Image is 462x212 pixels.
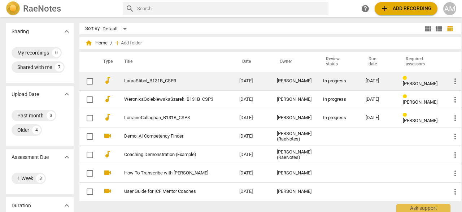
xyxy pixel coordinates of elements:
[234,146,271,164] td: [DATE]
[114,39,121,47] span: add
[17,112,44,119] div: Past month
[6,1,20,16] img: Logo
[62,27,71,36] span: expand_more
[359,2,372,15] a: Help
[17,175,33,182] div: 1 Week
[451,169,459,178] span: more_vert
[110,40,112,46] span: /
[124,78,213,84] a: LauraStibol_B131B_CSP3
[36,174,45,183] div: 3
[62,153,71,161] span: expand_more
[85,39,92,47] span: home
[323,115,354,121] div: In progress
[423,23,433,34] button: Tile view
[375,2,437,15] button: Upload
[234,90,271,109] td: [DATE]
[85,39,108,47] span: Home
[403,94,410,99] span: Review status: in progress
[397,52,445,72] th: Required assessors
[126,4,134,13] span: search
[97,52,115,72] th: Type
[62,201,71,210] span: expand_more
[271,52,317,72] th: Owner
[435,25,443,33] span: view_list
[124,170,213,176] a: How To Transcribe with [PERSON_NAME]
[234,164,271,182] td: [DATE]
[277,170,311,176] div: [PERSON_NAME]
[277,78,311,84] div: [PERSON_NAME]
[137,3,326,14] input: Search
[234,127,271,146] td: [DATE]
[323,97,354,102] div: In progress
[85,26,100,31] div: Sort By
[446,25,453,32] span: table_chart
[55,63,64,72] div: 7
[366,78,391,84] div: [DATE]
[403,118,437,123] span: [PERSON_NAME]
[6,1,117,16] a: LogoRaeNotes
[61,200,72,211] button: Show more
[323,78,354,84] div: In progress
[124,115,213,121] a: LorraineCallaghan_B131B_CSP3
[103,168,112,177] span: videocam
[433,23,444,34] button: List view
[103,95,112,103] span: audiotrack
[403,81,437,86] span: [PERSON_NAME]
[277,189,311,194] div: [PERSON_NAME]
[380,4,389,13] span: add
[443,2,456,15] button: AM
[61,89,72,100] button: Show more
[396,204,450,212] div: Ask support
[121,40,142,46] span: Add folder
[277,97,311,102] div: [PERSON_NAME]
[360,52,397,72] th: Due date
[103,150,112,159] span: audiotrack
[234,72,271,90] td: [DATE]
[124,97,213,102] a: WeronikaGolebiewskaSzarek_B131B_CSP3
[12,91,39,98] p: Upload Date
[32,126,41,134] div: 4
[12,202,31,209] p: Duration
[403,75,410,81] span: Review status: in progress
[124,152,213,157] a: Coaching Demonstration (Example)
[61,26,72,37] button: Show more
[451,114,459,122] span: more_vert
[451,151,459,159] span: more_vert
[234,182,271,201] td: [DATE]
[277,115,311,121] div: [PERSON_NAME]
[277,131,311,142] div: [PERSON_NAME] (RaeNotes)
[234,109,271,127] td: [DATE]
[451,95,459,104] span: more_vert
[366,97,391,102] div: [DATE]
[451,77,459,86] span: more_vert
[444,23,455,34] button: Table view
[424,25,432,33] span: view_module
[23,4,61,14] h2: RaeNotes
[103,187,112,195] span: videocam
[103,76,112,85] span: audiotrack
[115,52,234,72] th: Title
[380,4,432,13] span: Add recording
[124,189,213,194] a: User Guide for ICF Mentor Coaches
[451,187,459,196] span: more_vert
[103,23,129,35] div: Default
[47,111,55,120] div: 3
[103,113,112,122] span: audiotrack
[12,28,29,35] p: Sharing
[124,134,213,139] a: Demo: AI Competency Finder
[366,115,391,121] div: [DATE]
[17,49,49,56] div: My recordings
[277,150,311,160] div: [PERSON_NAME] (RaeNotes)
[52,48,61,57] div: 0
[17,64,52,71] div: Shared with me
[61,152,72,163] button: Show more
[62,90,71,99] span: expand_more
[451,132,459,141] span: more_vert
[317,52,360,72] th: Review status
[234,52,271,72] th: Date
[361,4,370,13] span: help
[103,131,112,140] span: videocam
[403,112,410,118] span: Review status: in progress
[403,99,437,105] span: [PERSON_NAME]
